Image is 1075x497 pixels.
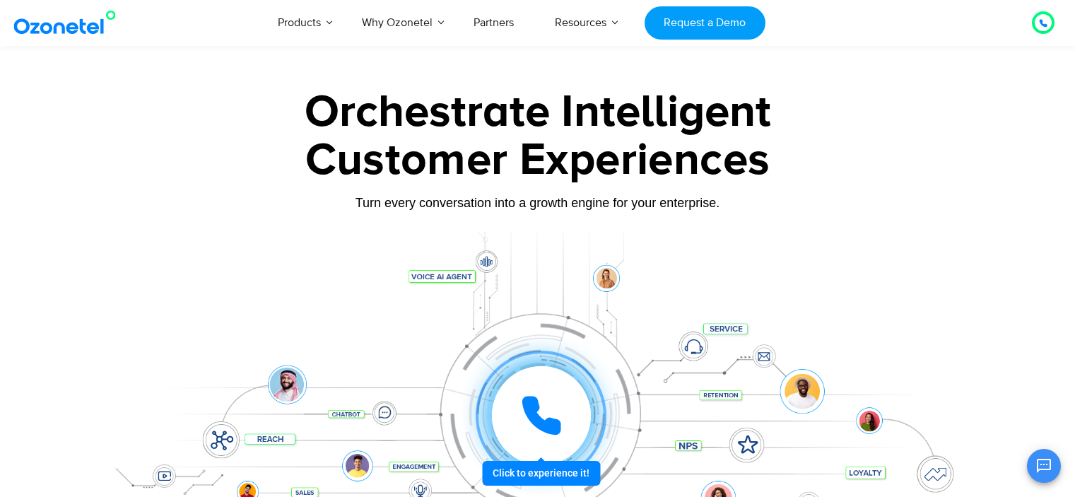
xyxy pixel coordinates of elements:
[96,90,980,135] div: Orchestrate Intelligent
[96,195,980,211] div: Turn every conversation into a growth engine for your enterprise.
[1027,449,1061,483] button: Open chat
[96,127,980,194] div: Customer Experiences
[645,6,765,40] a: Request a Demo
